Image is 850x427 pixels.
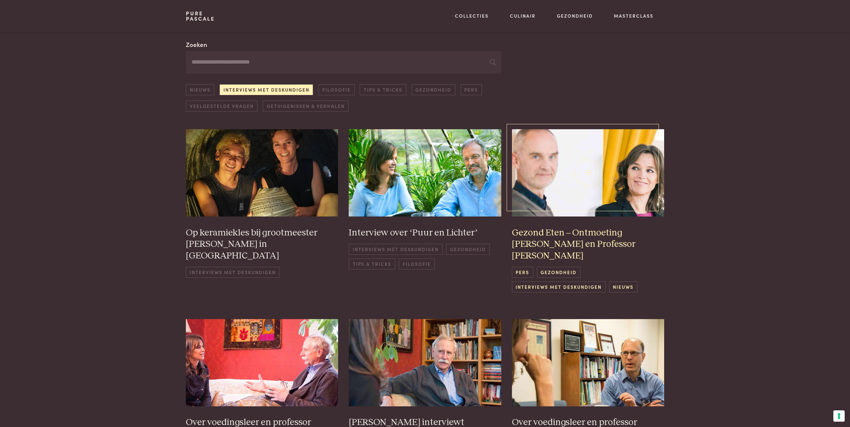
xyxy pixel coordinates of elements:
span: Nieuws [609,281,637,292]
span: Pers [512,267,533,278]
a: Tips & Tricks [360,84,406,95]
label: Zoeken [186,40,207,49]
span: Tips & Tricks [349,258,395,269]
span: Gezondheid [446,244,490,255]
img: headerblog.jpg [349,129,501,216]
a: headerblog.jpg Interview over ‘Puur en Lichter’ Interviews met deskundigenGezondheidTips & Tricks... [349,129,501,292]
button: Uw voorkeuren voor toestemming voor trackingtechnologieën [833,410,845,422]
a: Interviews met deskundigen [219,84,313,95]
span: Filosofie [399,258,435,269]
img: Feeling20-20Walter20Willett202201600x755_1.jpg [186,319,338,406]
span: Interviews met deskundigen [186,267,279,278]
a: Artikel20Gezond20Eten20-20ontmoeting20Pascale20Naessens20en20Hanno20Pijl20-20gezondNU20120-20head... [512,129,664,292]
h3: Op keramiekles bij grootmeester [PERSON_NAME] in [GEOGRAPHIC_DATA] [186,227,338,262]
a: Gezondheid [557,12,593,19]
a: PurePascale [186,11,215,21]
a: Pers [461,84,482,95]
span: Interviews met deskundigen [349,244,442,255]
img: Artikel20Gezond20Eten20-20ontmoeting20Pascale20Naessens20en20Hanno20Pijl20-20gezondNU20120-20head... [512,129,664,216]
img: Op keramiekles bij Kazuya Ishida in Bali [186,129,338,216]
a: Op keramiekles bij Kazuya Ishida in Bali Op keramiekles bij grootmeester [PERSON_NAME] in [GEOGRA... [186,129,338,292]
h3: Gezond Eten – Ontmoeting [PERSON_NAME] en Professor [PERSON_NAME] [512,227,664,262]
a: Collecties [455,12,489,19]
a: Veelgestelde vragen [186,101,257,112]
span: Interviews met deskundigen [512,281,606,292]
a: Nieuws [186,84,214,95]
a: Masterclass [614,12,653,19]
img: Pascale20en20Walter20Willett20220sRGB.jpg [349,319,501,406]
a: Gezondheid [412,84,455,95]
h3: Interview over ‘Puur en Lichter’ [349,227,501,239]
a: Getuigenissen & Verhalen [263,101,348,112]
img: Feeling20-20David20Ludwig201600x755202_1.jpg [512,319,664,406]
span: Gezondheid [537,267,581,278]
a: Filosofie [318,84,354,95]
a: Culinair [510,12,536,19]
